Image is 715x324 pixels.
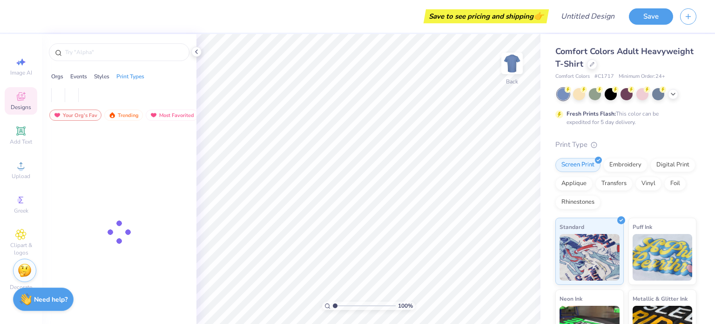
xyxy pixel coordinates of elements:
span: Comfort Colors Adult Heavyweight T-Shirt [555,46,694,69]
span: Neon Ink [560,294,582,303]
span: # C1717 [594,73,614,81]
div: Rhinestones [555,195,600,209]
div: Screen Print [555,158,600,172]
div: Applique [555,177,593,191]
span: Comfort Colors [555,73,590,81]
strong: Fresh Prints Flash: [567,110,616,117]
div: Save to see pricing and shipping [426,9,546,23]
div: This color can be expedited for 5 day delivery. [567,110,681,126]
strong: Need help? [34,295,67,304]
div: Vinyl [635,177,661,191]
span: Standard [560,222,584,232]
input: Untitled Design [553,7,622,26]
img: Puff Ink [633,234,693,281]
button: Save [629,8,673,25]
input: Try "Alpha" [64,48,183,57]
img: Back [503,54,521,73]
div: Foil [664,177,686,191]
span: Clipart & logos [5,241,37,256]
img: Standard [560,234,620,281]
span: Decorate [10,283,32,291]
div: Digital Print [650,158,695,172]
div: Trending [104,110,143,121]
span: Designs [11,103,31,111]
div: Print Types [116,72,144,81]
span: Upload [12,172,30,180]
div: Events [70,72,87,81]
div: Orgs [51,72,63,81]
span: Metallic & Glitter Ink [633,294,688,303]
div: Embroidery [603,158,648,172]
span: 100 % [398,302,413,310]
div: Styles [94,72,109,81]
div: Your Org's Fav [49,110,101,121]
div: Back [506,77,518,86]
img: most_fav.gif [54,112,61,118]
div: Print Type [555,139,696,150]
div: Transfers [595,177,633,191]
span: Image AI [10,69,32,76]
div: Most Favorited [146,110,198,121]
img: trending.gif [108,112,116,118]
span: Add Text [10,138,32,145]
span: 👉 [533,10,544,21]
span: Greek [14,207,28,214]
span: Puff Ink [633,222,652,232]
span: Minimum Order: 24 + [619,73,665,81]
img: most_fav.gif [150,112,157,118]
